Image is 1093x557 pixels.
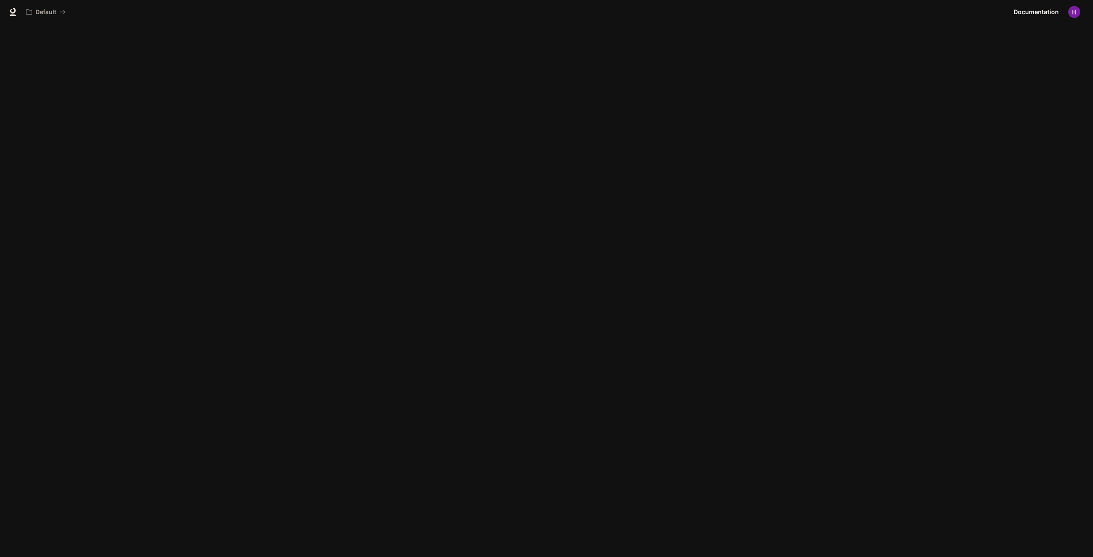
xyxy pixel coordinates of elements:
[1068,6,1080,18] img: User avatar
[1066,3,1083,20] button: User avatar
[22,3,70,20] button: All workspaces
[1010,3,1062,20] a: Documentation
[1014,7,1059,17] span: Documentation
[35,9,56,16] p: Default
